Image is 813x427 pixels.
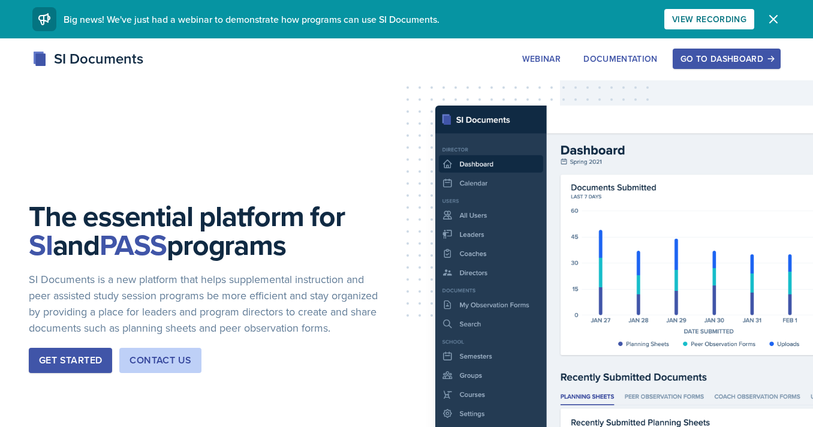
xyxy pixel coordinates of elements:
div: Webinar [522,54,561,64]
button: Get Started [29,348,112,373]
button: Go to Dashboard [673,49,781,69]
button: Contact Us [119,348,201,373]
div: Contact Us [130,353,191,368]
div: Documentation [583,54,658,64]
div: SI Documents [32,48,143,70]
button: Webinar [514,49,568,69]
div: View Recording [672,14,746,24]
button: Documentation [576,49,666,69]
div: Go to Dashboard [680,54,773,64]
div: Get Started [39,353,102,368]
button: View Recording [664,9,754,29]
span: Big news! We've just had a webinar to demonstrate how programs can use SI Documents. [64,13,439,26]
